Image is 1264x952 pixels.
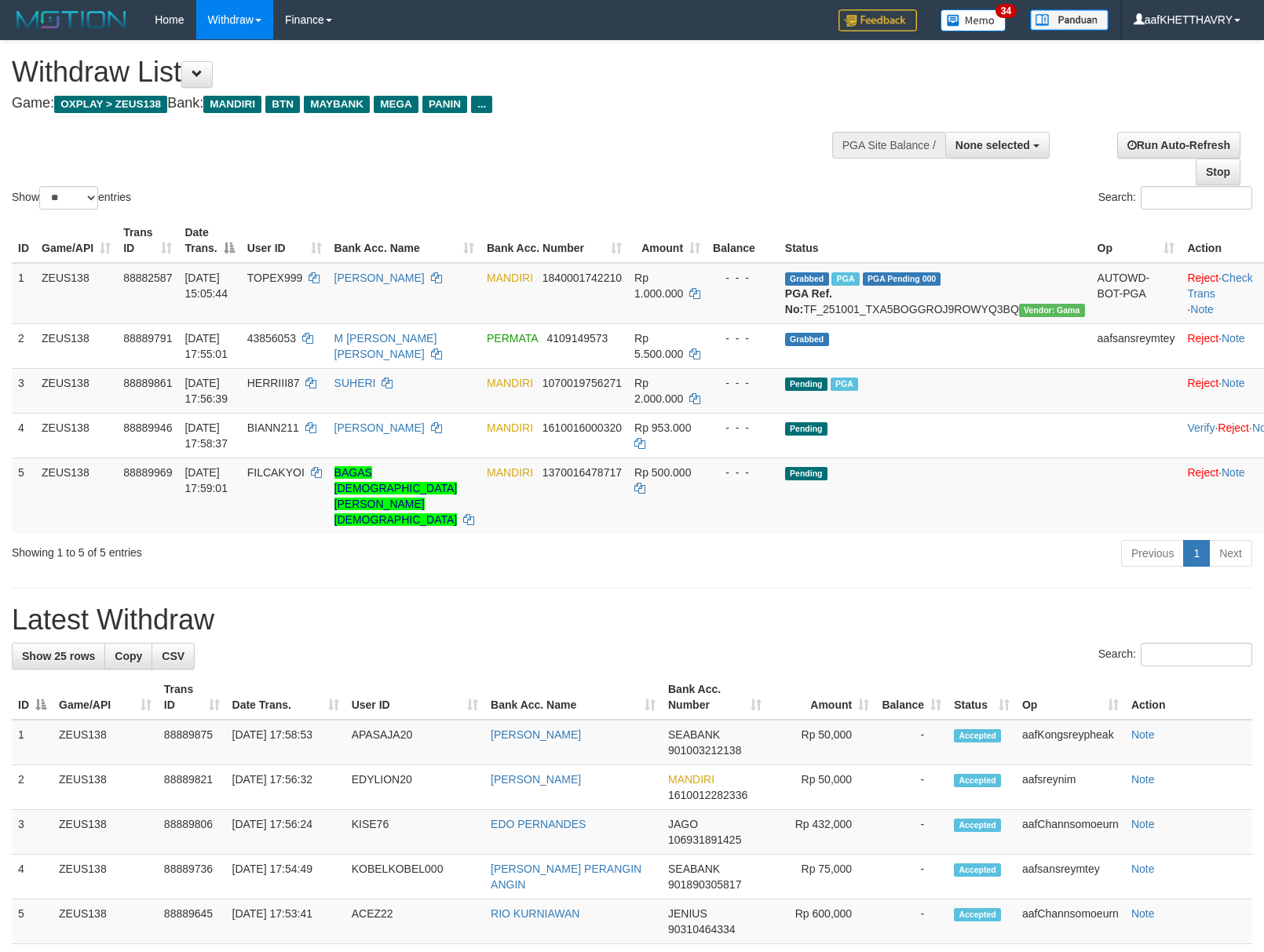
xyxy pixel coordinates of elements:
[768,675,875,720] th: Amount: activate to sort column ascending
[471,96,492,113] span: ...
[875,855,948,899] td: -
[875,720,948,765] td: -
[1091,323,1182,368] td: aafsansreymtey
[1121,540,1184,567] a: Previous
[334,421,425,434] a: [PERSON_NAME]
[345,855,484,899] td: KOBELKOBEL000
[480,218,628,263] th: Bank Acc. Number: activate to sort column ascending
[345,675,484,720] th: User ID: activate to sort column ascending
[226,765,345,810] td: [DATE] 17:56:32
[954,863,1001,877] span: Accepted
[1098,643,1252,666] label: Search:
[955,139,1030,151] span: None selected
[158,810,226,855] td: 88889806
[12,368,35,413] td: 3
[995,4,1017,18] span: 34
[863,272,941,286] span: PGA Pending
[948,675,1016,720] th: Status: activate to sort column ascending
[54,96,167,113] span: OXPLAY > ZEUS138
[779,263,1091,324] td: TF_251001_TXA5BOGGROJ9ROWYQ3BQ
[12,855,53,899] td: 4
[158,855,226,899] td: 88889736
[491,773,581,786] a: [PERSON_NAME]
[12,643,105,669] a: Show 25 rows
[1098,186,1252,210] label: Search:
[53,855,158,899] td: ZEUS138
[875,810,948,855] td: -
[1131,773,1155,786] a: Note
[785,378,827,391] span: Pending
[35,413,117,458] td: ZEUS138
[12,96,827,111] h4: Game: Bank:
[634,421,691,434] span: Rp 953.000
[491,818,586,830] a: EDO PERNANDES
[875,675,948,720] th: Balance: activate to sort column ascending
[1222,332,1245,345] a: Note
[1030,9,1109,31] img: panduan.png
[123,421,172,434] span: 88889946
[1131,907,1155,920] a: Note
[328,218,480,263] th: Bank Acc. Name: activate to sort column ascending
[247,377,300,389] span: HERRIII87
[634,332,683,360] span: Rp 5.500.000
[668,907,707,920] span: JENIUS
[1196,159,1240,185] a: Stop
[1190,303,1214,316] a: Note
[707,218,779,263] th: Balance
[785,422,827,436] span: Pending
[1016,720,1125,765] td: aafKongsreypheak
[53,720,158,765] td: ZEUS138
[1016,899,1125,944] td: aafChannsomoeurn
[12,675,53,720] th: ID: activate to sort column descending
[1187,332,1218,345] a: Reject
[422,96,467,113] span: PANIN
[304,96,370,113] span: MAYBANK
[123,272,172,284] span: 88882587
[491,863,641,891] a: [PERSON_NAME] PERANGIN ANGIN
[115,650,142,662] span: Copy
[226,810,345,855] td: [DATE] 17:56:24
[941,9,1006,31] img: Button%20Memo.svg
[117,218,178,263] th: Trans ID: activate to sort column ascending
[1125,675,1252,720] th: Action
[123,466,172,479] span: 88889969
[53,899,158,944] td: ZEUS138
[226,675,345,720] th: Date Trans.: activate to sort column ascending
[12,899,53,944] td: 5
[12,413,35,458] td: 4
[491,907,579,920] a: RIO KURNIAWAN
[345,765,484,810] td: EDYLION20
[178,218,240,263] th: Date Trans.: activate to sort column descending
[247,421,299,434] span: BIANN211
[487,377,533,389] span: MANDIRI
[162,650,184,662] span: CSV
[1187,272,1252,300] a: Check Trans
[634,466,691,479] span: Rp 500.000
[779,218,1091,263] th: Status
[945,132,1050,159] button: None selected
[12,765,53,810] td: 2
[158,899,226,944] td: 88889645
[1187,466,1218,479] a: Reject
[12,458,35,534] td: 5
[713,330,773,346] div: - - -
[247,272,303,284] span: TOPEX999
[1187,272,1218,284] a: Reject
[487,272,533,284] span: MANDIRI
[875,765,948,810] td: -
[1131,728,1155,741] a: Note
[265,96,300,113] span: BTN
[12,218,35,263] th: ID
[1016,810,1125,855] td: aafChannsomoeurn
[247,466,305,479] span: FILCAKYOI
[1091,263,1182,324] td: AUTOWD-BOT-PGA
[12,57,827,88] h1: Withdraw List
[634,377,683,405] span: Rp 2.000.000
[12,8,131,31] img: MOTION_logo.png
[1183,540,1210,567] a: 1
[35,458,117,534] td: ZEUS138
[542,272,622,284] span: Copy 1840001742210 to clipboard
[768,855,875,899] td: Rp 75,000
[53,675,158,720] th: Game/API: activate to sort column ascending
[1019,304,1085,317] span: Vendor URL: https://trx31.1velocity.biz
